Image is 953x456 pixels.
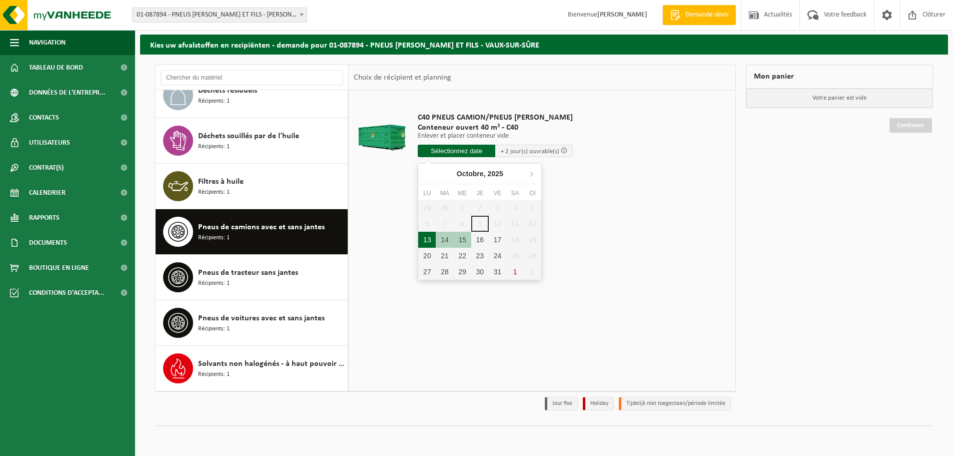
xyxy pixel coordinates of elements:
[418,264,436,280] div: 27
[29,205,60,230] span: Rapports
[489,248,506,264] div: 24
[418,248,436,264] div: 20
[454,232,471,248] div: 15
[198,188,230,197] span: Récipients: 1
[198,279,230,288] span: Récipients: 1
[198,176,244,188] span: Filtres à huile
[156,209,348,255] button: Pneus de camions avec et sans jantes Récipients: 1
[436,264,453,280] div: 28
[198,221,325,233] span: Pneus de camions avec et sans jantes
[454,248,471,264] div: 22
[198,142,230,152] span: Récipients: 1
[662,5,736,25] a: Demande devis
[29,155,64,180] span: Contrat(s)
[471,232,489,248] div: 16
[198,85,257,97] span: Déchets résiduels
[29,130,70,155] span: Utilisateurs
[29,180,66,205] span: Calendrier
[597,11,647,19] strong: [PERSON_NAME]
[29,105,59,130] span: Contacts
[29,280,105,305] span: Conditions d'accepta...
[436,248,453,264] div: 21
[29,30,66,55] span: Navigation
[156,346,348,391] button: Solvants non halogénés - à haut pouvoir calorifique en fût 200L Récipients: 1
[418,145,495,157] input: Sélectionnez date
[156,118,348,164] button: Déchets souillés par de l'huile Récipients: 1
[889,118,932,133] a: Continuer
[29,255,89,280] span: Boutique en ligne
[506,188,524,198] div: Sa
[198,312,325,324] span: Pneus de voitures avec et sans jantes
[198,97,230,106] span: Récipients: 1
[198,233,230,243] span: Récipients: 1
[349,65,456,90] div: Choix de récipient et planning
[436,188,453,198] div: Ma
[545,397,578,410] li: Jour fixe
[418,123,573,133] span: Conteneur ouvert 40 m³ - C40
[418,113,573,123] span: C40 PNEUS CAMION/PNEUS [PERSON_NAME]
[489,232,506,248] div: 17
[29,80,106,105] span: Données de l'entrepr...
[418,133,573,140] p: Enlever et placer conteneur vide
[746,89,932,108] p: Votre panier est vide
[471,248,489,264] div: 23
[133,8,307,22] span: 01-087894 - PNEUS ALBERT FERON ET FILS - VAUX-SUR-SÛRE
[198,324,230,334] span: Récipients: 1
[524,188,541,198] div: Di
[454,188,471,198] div: Me
[140,35,948,54] h2: Kies uw afvalstoffen en recipiënten - demande pour 01-087894 - PNEUS [PERSON_NAME] ET FILS - VAUX...
[453,166,507,182] div: Octobre,
[501,148,559,155] span: + 2 jour(s) ouvrable(s)
[156,73,348,118] button: Déchets résiduels Récipients: 1
[683,10,731,20] span: Demande devis
[161,70,343,85] input: Chercher du matériel
[488,170,503,177] i: 2025
[198,130,299,142] span: Déchets souillés par de l'huile
[156,255,348,300] button: Pneus de tracteur sans jantes Récipients: 1
[454,264,471,280] div: 29
[489,188,506,198] div: Ve
[746,65,933,89] div: Mon panier
[436,232,453,248] div: 14
[489,264,506,280] div: 31
[156,164,348,209] button: Filtres à huile Récipients: 1
[156,300,348,346] button: Pneus de voitures avec et sans jantes Récipients: 1
[198,267,298,279] span: Pneus de tracteur sans jantes
[132,8,307,23] span: 01-087894 - PNEUS ALBERT FERON ET FILS - VAUX-SUR-SÛRE
[29,55,83,80] span: Tableau de bord
[471,264,489,280] div: 30
[583,397,614,410] li: Holiday
[619,397,731,410] li: Tijdelijk niet toegestaan/période limitée
[418,232,436,248] div: 13
[418,188,436,198] div: Lu
[198,358,345,370] span: Solvants non halogénés - à haut pouvoir calorifique en fût 200L
[471,188,489,198] div: Je
[29,230,67,255] span: Documents
[198,370,230,379] span: Récipients: 1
